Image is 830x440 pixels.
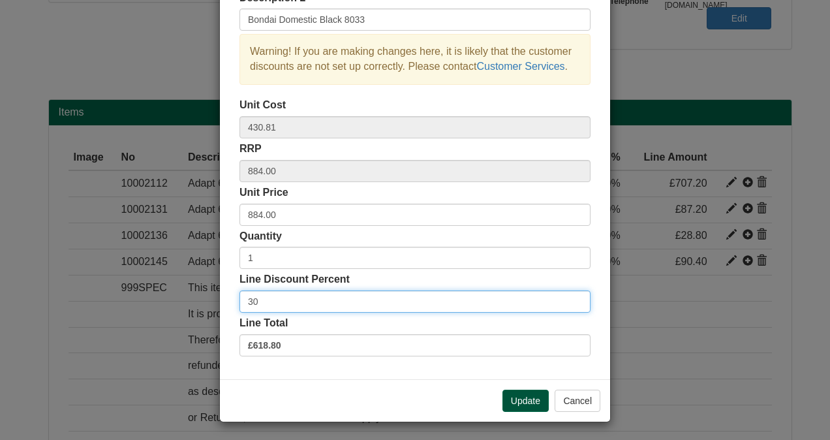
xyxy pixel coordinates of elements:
[239,34,591,85] div: Warning! If you are making changes here, it is likely that the customer discounts are not set up ...
[239,229,282,244] label: Quantity
[239,142,262,157] label: RRP
[239,272,350,287] label: Line Discount Percent
[239,334,591,356] label: £618.80
[239,98,286,113] label: Unit Cost
[555,390,600,412] button: Cancel
[239,185,288,200] label: Unit Price
[476,61,564,72] a: Customer Services
[502,390,549,412] button: Update
[239,316,288,331] label: Line Total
